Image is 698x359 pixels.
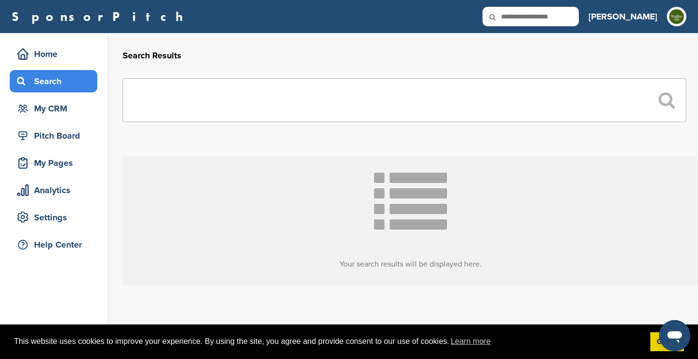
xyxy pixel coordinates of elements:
[15,154,97,172] div: My Pages
[15,236,97,253] div: Help Center
[12,10,189,23] a: SponsorPitch
[15,72,97,90] div: Search
[10,70,97,92] a: Search
[10,233,97,256] a: Help Center
[449,334,492,349] a: learn more about cookies
[10,97,97,120] a: My CRM
[10,43,97,65] a: Home
[14,334,643,349] span: This website uses cookies to improve your experience. By using the site, you agree and provide co...
[15,45,97,63] div: Home
[589,10,657,23] h3: [PERSON_NAME]
[10,152,97,174] a: My Pages
[15,127,97,144] div: Pitch Board
[15,209,97,226] div: Settings
[667,7,686,26] img: Wagtree logo email
[10,206,97,229] a: Settings
[123,49,686,62] h2: Search Results
[659,320,690,351] iframe: Button to launch messaging window
[650,332,684,352] a: dismiss cookie message
[589,6,657,27] a: [PERSON_NAME]
[123,258,698,270] h3: Your search results will be displayed here.
[15,100,97,117] div: My CRM
[15,181,97,199] div: Analytics
[10,179,97,201] a: Analytics
[10,125,97,147] a: Pitch Board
